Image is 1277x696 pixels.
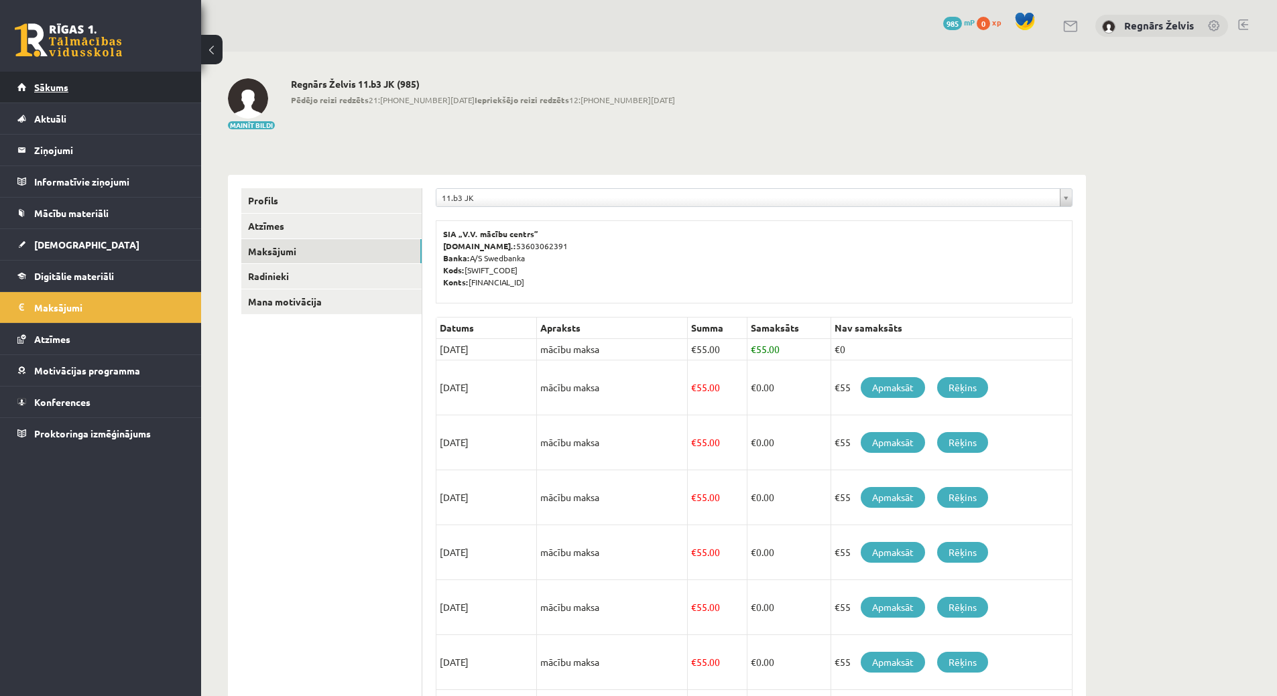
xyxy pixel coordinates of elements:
[977,17,1008,27] a: 0 xp
[17,292,184,323] a: Maksājumi
[688,580,747,635] td: 55.00
[861,377,925,398] a: Apmaksāt
[937,432,988,453] a: Rēķins
[34,81,68,93] span: Sākums
[747,525,831,580] td: 0.00
[688,339,747,360] td: 55.00
[691,381,696,393] span: €
[751,381,756,393] span: €
[475,94,569,105] b: Iepriekšējo reizi redzēts
[34,292,184,323] legend: Maksājumi
[751,656,756,668] span: €
[241,188,422,213] a: Profils
[17,198,184,228] a: Mācību materiāli
[747,339,831,360] td: 55.00
[691,546,696,558] span: €
[688,318,747,339] th: Summa
[751,343,756,355] span: €
[964,17,975,27] span: mP
[831,525,1072,580] td: €55
[831,318,1072,339] th: Nav samaksāts
[1124,19,1194,32] a: Regnārs Želvis
[691,656,696,668] span: €
[228,78,268,119] img: Regnārs Želvis
[436,415,537,470] td: [DATE]
[443,277,469,287] b: Konts:
[751,601,756,613] span: €
[831,360,1072,415] td: €55
[688,470,747,525] td: 55.00
[688,360,747,415] td: 55.00
[442,189,1054,206] span: 11.b3 JK
[241,214,422,238] a: Atzīmes
[17,418,184,449] a: Proktoringa izmēģinājums
[747,415,831,470] td: 0.00
[831,635,1072,690] td: €55
[436,360,537,415] td: [DATE]
[747,360,831,415] td: 0.00
[436,470,537,525] td: [DATE]
[537,318,688,339] th: Apraksts
[688,635,747,690] td: 55.00
[861,487,925,508] a: Apmaksāt
[691,491,696,503] span: €
[537,525,688,580] td: mācību maksa
[34,270,114,282] span: Digitālie materiāli
[34,207,109,219] span: Mācību materiāli
[691,436,696,448] span: €
[688,415,747,470] td: 55.00
[17,166,184,197] a: Informatīvie ziņojumi
[291,94,369,105] b: Pēdējo reizi redzēts
[228,121,275,129] button: Mainīt bildi
[937,652,988,673] a: Rēķins
[443,228,1065,288] p: 53603062391 A/S Swedbanka [SWIFT_CODE] [FINANCIAL_ID]
[34,427,151,439] span: Proktoringa izmēģinājums
[747,318,831,339] th: Samaksāts
[17,324,184,354] a: Atzīmes
[831,415,1072,470] td: €55
[992,17,1001,27] span: xp
[241,239,422,264] a: Maksājumi
[17,72,184,102] a: Sākums
[937,542,988,563] a: Rēķins
[436,318,537,339] th: Datums
[17,103,184,134] a: Aktuāli
[977,17,990,30] span: 0
[436,525,537,580] td: [DATE]
[691,343,696,355] span: €
[537,339,688,360] td: mācību maksa
[537,360,688,415] td: mācību maksa
[443,265,465,275] b: Kods:
[17,387,184,417] a: Konferences
[436,339,537,360] td: [DATE]
[537,580,688,635] td: mācību maksa
[34,238,139,251] span: [DEMOGRAPHIC_DATA]
[831,470,1072,525] td: €55
[861,542,925,563] a: Apmaksāt
[751,436,756,448] span: €
[943,17,962,30] span: 985
[17,261,184,291] a: Digitālie materiāli
[17,355,184,386] a: Motivācijas programma
[861,432,925,453] a: Apmaksāt
[443,240,516,251] b: [DOMAIN_NAME].:
[861,597,925,618] a: Apmaksāt
[241,289,422,314] a: Mana motivācija
[34,135,184,165] legend: Ziņojumi
[691,601,696,613] span: €
[831,339,1072,360] td: €0
[751,546,756,558] span: €
[747,580,831,635] td: 0.00
[436,635,537,690] td: [DATE]
[443,228,539,239] b: SIA „V.V. mācību centrs”
[17,229,184,260] a: [DEMOGRAPHIC_DATA]
[34,333,70,345] span: Atzīmes
[291,94,675,106] span: 21:[PHONE_NUMBER][DATE] 12:[PHONE_NUMBER][DATE]
[34,396,90,408] span: Konferences
[861,652,925,673] a: Apmaksāt
[1102,20,1115,33] img: Regnārs Želvis
[436,580,537,635] td: [DATE]
[937,377,988,398] a: Rēķins
[241,264,422,289] a: Radinieki
[436,189,1072,206] a: 11.b3 JK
